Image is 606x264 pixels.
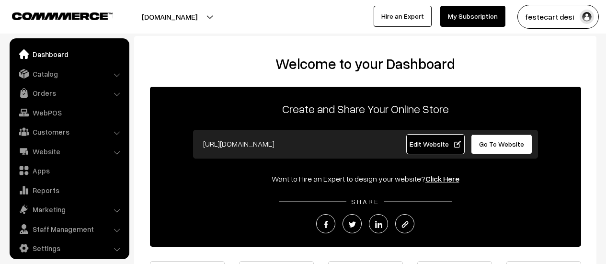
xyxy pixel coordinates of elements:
[410,140,461,148] span: Edit Website
[12,123,126,140] a: Customers
[144,55,587,72] h2: Welcome to your Dashboard
[12,162,126,179] a: Apps
[108,5,231,29] button: [DOMAIN_NAME]
[471,134,533,154] a: Go To Website
[12,201,126,218] a: Marketing
[12,12,113,20] img: COMMMERCE
[479,140,524,148] span: Go To Website
[12,104,126,121] a: WebPOS
[440,6,505,27] a: My Subscription
[12,240,126,257] a: Settings
[580,10,594,24] img: user
[150,173,581,184] div: Want to Hire an Expert to design your website?
[12,182,126,199] a: Reports
[12,65,126,82] a: Catalog
[12,220,126,238] a: Staff Management
[150,100,581,117] p: Create and Share Your Online Store
[12,46,126,63] a: Dashboard
[517,5,599,29] button: festecart desi
[12,84,126,102] a: Orders
[12,10,96,21] a: COMMMERCE
[406,134,465,154] a: Edit Website
[374,6,432,27] a: Hire an Expert
[425,174,459,184] a: Click Here
[12,143,126,160] a: Website
[346,197,384,206] span: SHARE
